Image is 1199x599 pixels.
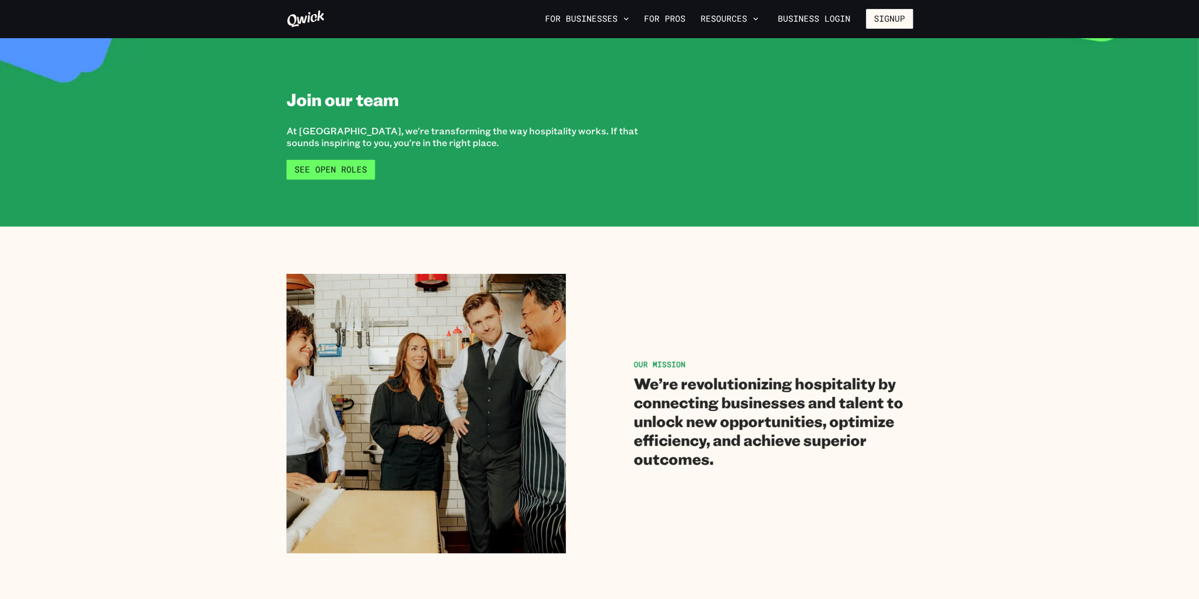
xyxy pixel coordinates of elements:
img: We’re revolutionizing hospitality by connecting businesses and talent to unlock new opportunities... [286,274,566,553]
a: Business Login [770,9,858,29]
p: At [GEOGRAPHIC_DATA], we're transforming the way hospitality works. If that sounds inspiring to y... [286,125,662,148]
button: Resources [697,11,762,27]
h1: Join our team [286,89,399,110]
a: For Pros [640,11,689,27]
button: For Businesses [541,11,633,27]
span: OUR MISSION [634,359,685,369]
h2: We’re revolutionizing hospitality by connecting businesses and talent to unlock new opportunities... [634,374,913,468]
a: See Open Roles [286,160,375,180]
button: Signup [866,9,913,29]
